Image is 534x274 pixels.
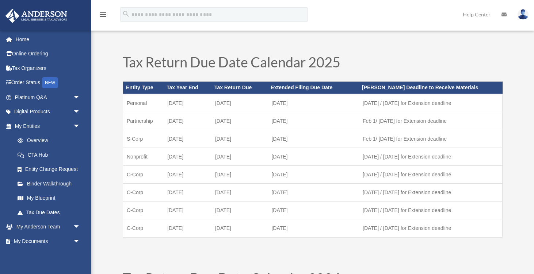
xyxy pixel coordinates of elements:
[211,148,268,166] td: [DATE]
[164,112,211,130] td: [DATE]
[164,166,211,184] td: [DATE]
[5,47,91,61] a: Online Ordering
[5,220,91,234] a: My Anderson Teamarrow_drop_down
[211,219,268,238] td: [DATE]
[359,148,502,166] td: [DATE] / [DATE] for Extension deadline
[123,112,164,130] td: Partnership
[5,234,91,248] a: My Documentsarrow_drop_down
[10,133,91,148] a: Overview
[359,82,502,94] th: [PERSON_NAME] Deadline to Receive Materials
[359,130,502,148] td: Feb 1/ [DATE] for Extension deadline
[518,9,529,20] img: User Pic
[164,201,211,219] td: [DATE]
[359,201,502,219] td: [DATE] / [DATE] for Extension deadline
[10,148,91,162] a: CTA Hub
[268,219,359,238] td: [DATE]
[211,94,268,112] td: [DATE]
[73,234,88,249] span: arrow_drop_down
[211,201,268,219] td: [DATE]
[123,55,503,73] h1: Tax Return Due Date Calendar 2025
[123,82,164,94] th: Entity Type
[99,13,107,19] a: menu
[211,130,268,148] td: [DATE]
[359,166,502,184] td: [DATE] / [DATE] for Extension deadline
[164,184,211,201] td: [DATE]
[164,94,211,112] td: [DATE]
[268,94,359,112] td: [DATE]
[211,112,268,130] td: [DATE]
[10,205,88,220] a: Tax Due Dates
[10,191,91,205] a: My Blueprint
[10,176,91,191] a: Binder Walkthrough
[268,166,359,184] td: [DATE]
[211,184,268,201] td: [DATE]
[123,94,164,112] td: Personal
[122,10,130,18] i: search
[5,61,91,75] a: Tax Organizers
[211,166,268,184] td: [DATE]
[164,82,211,94] th: Tax Year End
[164,219,211,238] td: [DATE]
[359,112,502,130] td: Feb 1/ [DATE] for Extension deadline
[99,10,107,19] i: menu
[268,82,359,94] th: Extended Filing Due Date
[123,166,164,184] td: C-Corp
[5,32,91,47] a: Home
[268,184,359,201] td: [DATE]
[3,9,69,23] img: Anderson Advisors Platinum Portal
[73,119,88,134] span: arrow_drop_down
[5,90,91,105] a: Platinum Q&Aarrow_drop_down
[5,75,91,90] a: Order StatusNEW
[268,112,359,130] td: [DATE]
[123,201,164,219] td: C-Corp
[73,90,88,105] span: arrow_drop_down
[10,162,91,177] a: Entity Change Request
[5,105,91,119] a: Digital Productsarrow_drop_down
[359,94,502,112] td: [DATE] / [DATE] for Extension deadline
[268,130,359,148] td: [DATE]
[123,130,164,148] td: S-Corp
[73,220,88,235] span: arrow_drop_down
[268,148,359,166] td: [DATE]
[73,248,88,263] span: arrow_drop_down
[268,201,359,219] td: [DATE]
[164,148,211,166] td: [DATE]
[211,82,268,94] th: Tax Return Due
[5,119,91,133] a: My Entitiesarrow_drop_down
[42,77,58,88] div: NEW
[123,148,164,166] td: Nonprofit
[123,184,164,201] td: C-Corp
[123,219,164,238] td: C-Corp
[359,219,502,238] td: [DATE] / [DATE] for Extension deadline
[164,130,211,148] td: [DATE]
[73,105,88,120] span: arrow_drop_down
[5,248,91,263] a: Online Learningarrow_drop_down
[359,184,502,201] td: [DATE] / [DATE] for Extension deadline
